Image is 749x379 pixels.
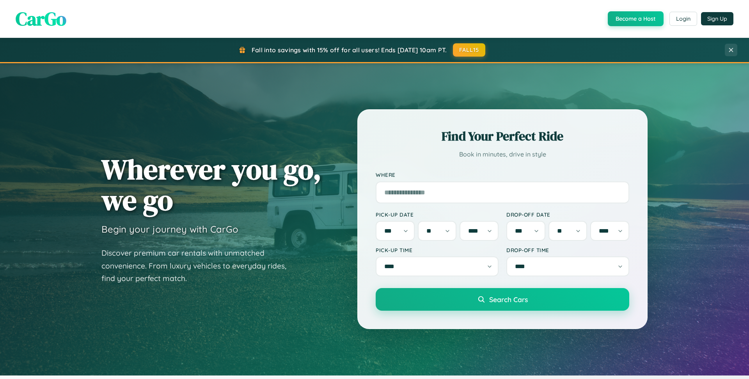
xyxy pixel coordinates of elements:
[453,43,486,57] button: FALL15
[506,211,629,218] label: Drop-off Date
[16,6,66,32] span: CarGo
[376,128,629,145] h2: Find Your Perfect Ride
[101,154,321,215] h1: Wherever you go, we go
[608,11,664,26] button: Become a Host
[701,12,733,25] button: Sign Up
[669,12,697,26] button: Login
[376,288,629,311] button: Search Cars
[376,211,499,218] label: Pick-up Date
[376,149,629,160] p: Book in minutes, drive in style
[376,247,499,253] label: Pick-up Time
[101,223,238,235] h3: Begin your journey with CarGo
[489,295,528,304] span: Search Cars
[376,172,629,178] label: Where
[101,247,296,285] p: Discover premium car rentals with unmatched convenience. From luxury vehicles to everyday rides, ...
[252,46,447,54] span: Fall into savings with 15% off for all users! Ends [DATE] 10am PT.
[506,247,629,253] label: Drop-off Time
